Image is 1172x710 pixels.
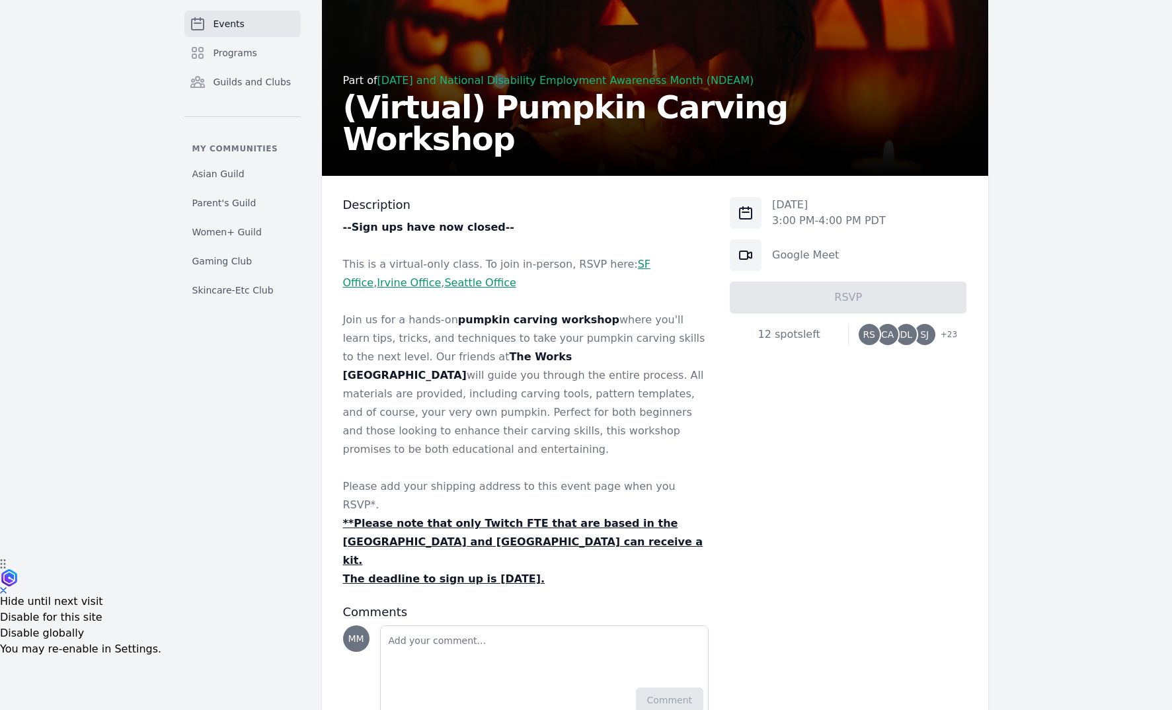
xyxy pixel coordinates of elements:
p: Join us for a hands-on where you'll learn tips, tricks, and techniques to take your pumpkin carvi... [343,311,709,459]
a: Parent's Guild [184,191,301,215]
h3: Comments [343,604,709,620]
span: Parent's Guild [192,196,256,210]
strong: pumpkin carving workshop [458,313,619,326]
a: Events [184,11,301,37]
a: Seattle Office [444,276,516,289]
a: [DATE] and National Disability Employment Awareness Month (NDEAM) [377,74,754,87]
strong: --Sign ups have now closed-- [343,221,514,233]
u: **Please note that only Twitch FTE that are based in the [GEOGRAPHIC_DATA] and [GEOGRAPHIC_DATA] ... [343,517,703,567]
span: Guilds and Clubs [214,75,292,89]
span: Women+ Guild [192,225,262,239]
span: MM [348,634,364,643]
a: Gaming Club [184,249,301,273]
span: RS [863,330,875,339]
a: Asian Guild [184,162,301,186]
div: 12 spots left [730,327,848,342]
a: Guilds and Clubs [184,69,301,95]
span: + 23 [933,327,957,345]
a: Skincare-Etc Club [184,278,301,302]
h3: Description [343,197,709,213]
p: My communities [184,143,301,154]
span: Skincare-Etc Club [192,284,274,297]
a: Google Meet [772,249,839,261]
span: DL [900,330,912,339]
p: 3:00 PM - 4:00 PM PDT [772,213,886,229]
span: Programs [214,46,257,59]
p: Please add your shipping address to this event page when you RSVP*. [343,477,709,514]
a: Programs [184,40,301,66]
div: Part of [343,73,967,89]
nav: Sidebar [184,11,301,302]
p: This is a virtual-only class. To join in-person, RSVP here: , , [343,255,709,292]
h2: (Virtual) Pumpkin Carving Workshop [343,91,967,155]
span: Gaming Club [192,255,253,268]
span: Events [214,17,245,30]
a: Women+ Guild [184,220,301,244]
span: SJ [920,330,929,339]
u: The deadline to sign up is [DATE]. [343,572,545,585]
a: Irvine Office [377,276,441,289]
p: [DATE] [772,197,886,213]
button: RSVP [730,282,966,313]
span: Asian Guild [192,167,245,180]
span: CA [881,330,894,339]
